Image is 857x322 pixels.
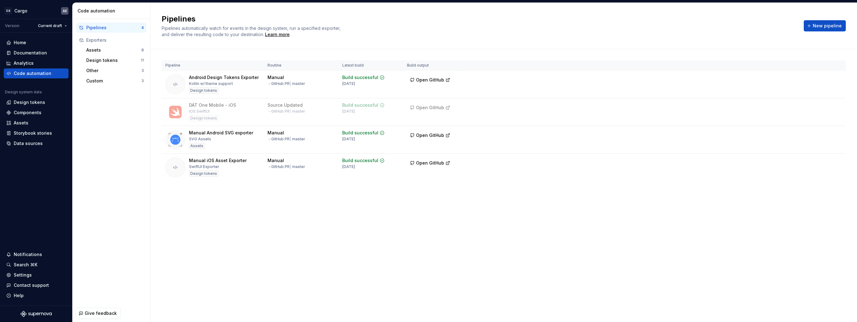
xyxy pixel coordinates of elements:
[189,115,218,121] div: Design tokens
[141,48,144,53] div: 8
[14,262,37,268] div: Search ⌘K
[416,160,444,166] span: Open GitHub
[38,23,62,28] span: Current draft
[86,47,141,53] div: Assets
[4,138,69,148] a: Data sources
[290,164,291,169] span: |
[804,20,846,31] button: New pipeline
[21,311,52,317] svg: Supernova Logo
[1,4,71,17] button: DSCargoAE
[416,105,444,111] span: Open GitHub
[407,161,453,166] a: Open GitHub
[416,132,444,138] span: Open GitHub
[86,78,141,84] div: Custom
[14,50,47,56] div: Documentation
[84,66,146,76] button: Other3
[14,60,34,66] div: Analytics
[189,81,233,86] div: Kotlin w/ theme support
[84,45,146,55] button: Assets8
[342,81,355,86] div: [DATE]
[14,282,49,288] div: Contact support
[4,118,69,128] a: Assets
[63,8,67,13] div: AE
[4,270,69,280] a: Settings
[4,68,69,78] a: Code automation
[264,32,291,37] span: .
[14,40,26,46] div: Home
[342,137,355,142] div: [DATE]
[162,26,342,37] span: Pipelines automatically watch for events in the design system, run a specified exporter, and deli...
[342,109,355,114] div: [DATE]
[189,102,236,108] div: DAT One Mobile - iOS
[4,108,69,118] a: Components
[290,137,291,141] span: |
[189,74,259,81] div: Android Design Tokens Exporter
[141,68,144,73] div: 3
[5,90,42,95] div: Design system data
[4,38,69,48] a: Home
[141,25,144,30] div: 4
[268,164,305,169] div: → GitHub PR master
[86,57,141,63] div: Design tokens
[4,260,69,270] button: Search ⌘K
[189,143,205,149] div: Assets
[189,157,247,164] div: Manual iOS Asset Exporter
[76,308,121,319] button: Give feedback
[290,109,291,114] span: |
[14,120,28,126] div: Assets
[268,157,284,164] div: Manual
[4,250,69,259] button: Notifications
[189,109,210,114] div: iOS SwiftUI
[268,102,303,108] div: Source Updated
[342,164,355,169] div: [DATE]
[342,74,378,81] div: Build successful
[416,77,444,83] span: Open GitHub
[5,23,19,28] div: Version
[407,102,453,113] button: Open GitHub
[162,60,264,71] th: Pipeline
[189,130,253,136] div: Manual Android SVG exporter
[4,128,69,138] a: Storybook stories
[189,170,218,177] div: Design tokens
[407,130,453,141] button: Open GitHub
[4,280,69,290] button: Contact support
[86,25,141,31] div: Pipelines
[268,109,305,114] div: → GitHub PR master
[14,272,32,278] div: Settings
[342,157,378,164] div: Build successful
[268,137,305,142] div: → GitHub PR master
[268,74,284,81] div: Manual
[162,14,796,24] h2: Pipelines
[342,130,378,136] div: Build successful
[14,70,51,77] div: Code automation
[78,8,148,14] div: Code automation
[14,130,52,136] div: Storybook stories
[14,251,42,258] div: Notifications
[14,292,24,299] div: Help
[407,78,453,83] a: Open GitHub
[342,102,378,108] div: Build successful
[84,55,146,65] button: Design tokens11
[14,8,27,14] div: Cargo
[86,68,141,74] div: Other
[141,58,144,63] div: 11
[84,76,146,86] button: Custom3
[407,106,453,111] a: Open GitHub
[264,60,339,71] th: Routine
[268,130,284,136] div: Manual
[14,140,43,147] div: Data sources
[189,137,211,142] div: SVG Assets
[407,133,453,139] a: Open GitHub
[265,31,290,38] a: Learn more
[35,21,70,30] button: Current draft
[4,7,12,15] div: DS
[76,23,146,33] button: Pipelines4
[189,87,218,94] div: Design tokens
